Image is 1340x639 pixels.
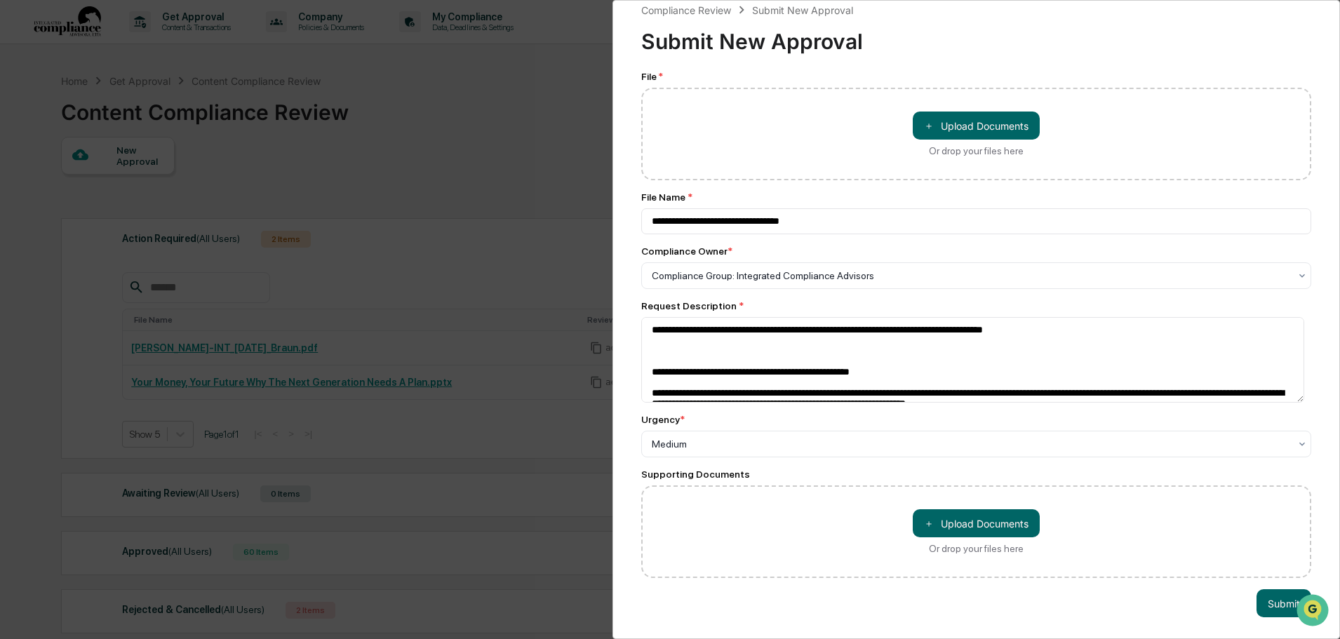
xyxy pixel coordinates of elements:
a: 🖐️Preclearance [8,171,96,196]
div: Start new chat [48,107,230,121]
a: 🔎Data Lookup [8,198,94,223]
p: How can we help? [14,29,255,52]
div: Compliance Owner [641,245,732,257]
iframe: Open customer support [1295,593,1333,631]
input: Clear [36,64,232,79]
div: Submit New Approval [752,4,853,16]
div: 🔎 [14,205,25,216]
span: ＋ [924,119,934,133]
div: Or drop your files here [929,145,1024,156]
div: Supporting Documents [641,469,1311,480]
div: Urgency [641,414,685,425]
a: 🗄️Attestations [96,171,180,196]
span: ＋ [924,517,934,530]
div: We're available if you need us! [48,121,177,133]
div: Or drop your files here [929,543,1024,554]
div: Compliance Review [641,4,731,16]
div: File Name [641,191,1311,203]
div: File [641,71,1311,82]
div: Submit New Approval [641,18,1311,54]
span: Attestations [116,177,174,191]
span: Data Lookup [28,203,88,217]
button: Start new chat [239,112,255,128]
button: Or drop your files here [913,112,1040,140]
span: Pylon [140,238,170,248]
a: Powered byPylon [99,237,170,248]
span: Preclearance [28,177,91,191]
div: 🗄️ [102,178,113,189]
button: Or drop your files here [913,509,1040,537]
div: Request Description [641,300,1311,311]
img: 1746055101610-c473b297-6a78-478c-a979-82029cc54cd1 [14,107,39,133]
div: 🖐️ [14,178,25,189]
button: Submit [1257,589,1311,617]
